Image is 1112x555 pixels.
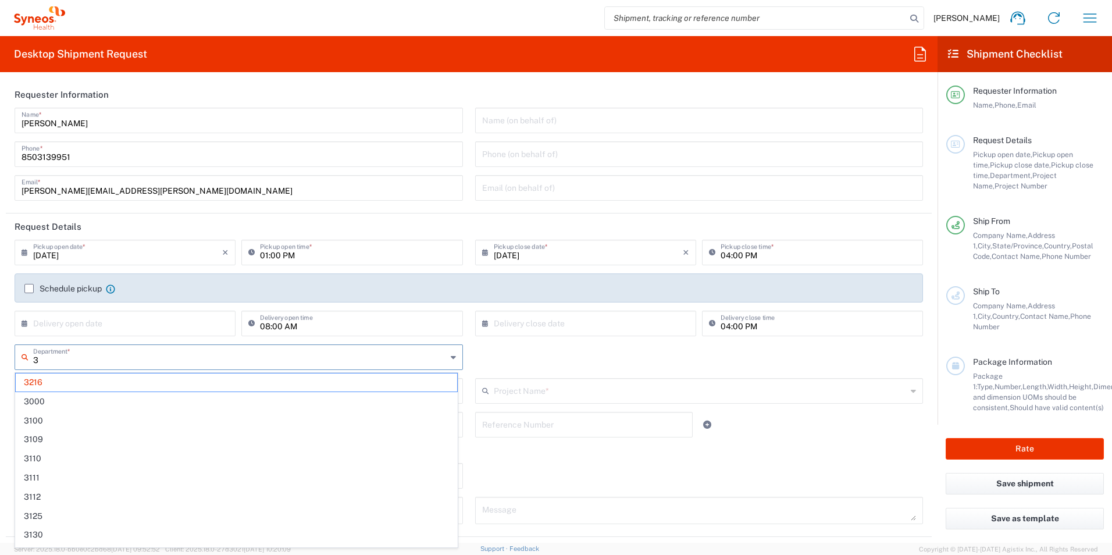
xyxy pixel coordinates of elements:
span: Name, [973,101,995,109]
span: Copyright © [DATE]-[DATE] Agistix Inc., All Rights Reserved [919,544,1098,554]
h2: Shipment Checklist [948,47,1063,61]
span: 3216 [16,373,457,392]
a: Support [480,545,509,552]
button: Save shipment [946,473,1104,494]
span: State/Province, [992,241,1044,250]
i: × [683,243,689,262]
span: Height, [1069,382,1093,391]
span: Package Information [973,357,1052,367]
h2: Request Details [15,221,81,233]
h2: Requester Information [15,89,109,101]
span: Contact Name, [992,252,1042,261]
label: Schedule pickup [24,284,102,293]
span: Project Number [995,182,1047,190]
span: Width, [1047,382,1069,391]
span: City, [978,312,992,321]
span: Department, [990,171,1032,180]
span: Phone, [995,101,1017,109]
span: City, [978,241,992,250]
button: Save as template [946,508,1104,529]
span: 3125 [16,507,457,525]
span: 3000 [16,393,457,411]
span: Ship To [973,287,1000,296]
span: 3110 [16,450,457,468]
input: Shipment, tracking or reference number [605,7,906,29]
span: 3112 [16,488,457,506]
span: Country, [1044,241,1072,250]
span: Request Details [973,136,1032,145]
span: Client: 2025.18.0-27d3021 [165,546,291,553]
span: Country, [992,312,1020,321]
span: Phone Number [1042,252,1091,261]
span: 3111 [16,469,457,487]
span: [DATE] 10:20:09 [244,546,291,553]
span: Requester Information [973,86,1057,95]
span: Should have valid content(s) [1010,403,1104,412]
span: Ship From [973,216,1010,226]
span: Server: 2025.18.0-bb0e0c2bd68 [14,546,160,553]
span: [DATE] 09:52:52 [111,546,160,553]
span: [PERSON_NAME] [933,13,1000,23]
span: Company Name, [973,301,1028,310]
h2: Desktop Shipment Request [14,47,147,61]
span: 3100 [16,412,457,430]
span: 3130 [16,526,457,544]
span: 3109 [16,431,457,449]
span: Length, [1022,382,1047,391]
a: Feedback [509,545,539,552]
span: Email [1017,101,1036,109]
span: Package 1: [973,372,1003,391]
a: Add Reference [699,417,715,433]
span: Type, [977,382,995,391]
i: × [222,243,229,262]
span: Number, [995,382,1022,391]
span: Pickup open date, [973,150,1032,159]
span: Pickup close date, [990,161,1051,169]
span: Company Name, [973,231,1028,240]
span: Contact Name, [1020,312,1070,321]
button: Rate [946,438,1104,460]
